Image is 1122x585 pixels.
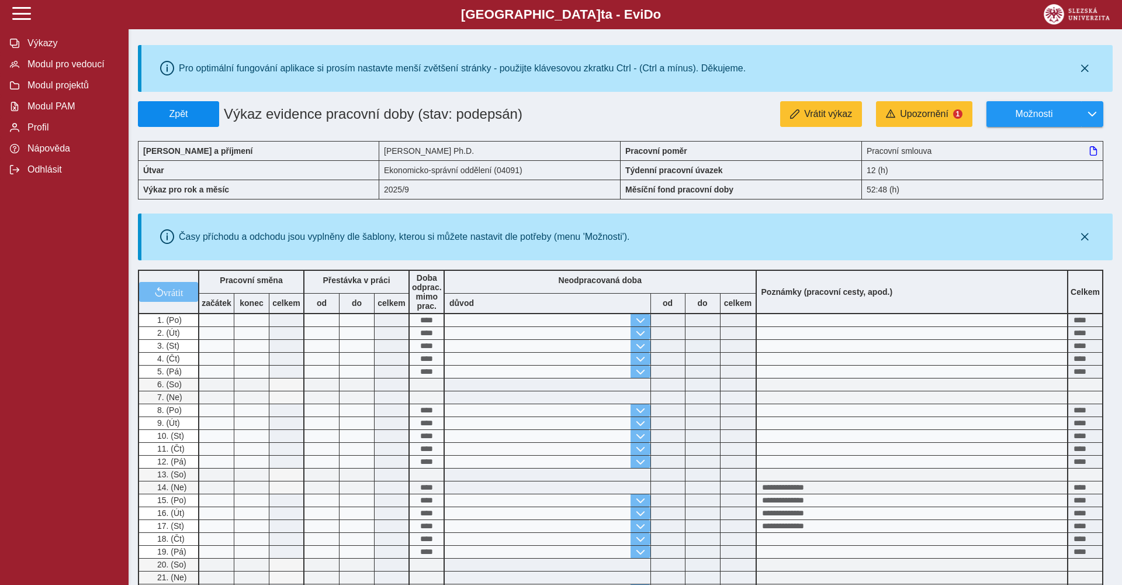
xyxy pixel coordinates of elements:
[269,298,303,308] b: celkem
[179,63,746,74] div: Pro optimální fungování aplikace si prosím nastavte menší zvětšení stránky - použijte klávesovou ...
[862,160,1103,180] div: 12 (h)
[379,141,621,160] div: [PERSON_NAME] Ph.D.
[757,287,898,297] b: Poznámky (pracovní cesty, apod.)
[155,495,186,505] span: 15. (Po)
[996,109,1072,119] span: Možnosti
[155,328,180,338] span: 2. (Út)
[900,109,948,119] span: Upozornění
[412,273,442,311] b: Doba odprac. mimo prac.
[876,101,972,127] button: Upozornění1
[155,560,186,569] span: 20. (So)
[139,282,198,302] button: vrátit
[24,59,119,70] span: Modul pro vedoucí
[653,7,662,22] span: o
[155,405,182,415] span: 8. (Po)
[143,109,214,119] span: Zpět
[179,232,630,242] div: Časy příchodu a odchodu jsou vyplněny dle šablony, kterou si můžete nastavit dle potřeby (menu 'M...
[449,298,474,308] b: důvod
[24,80,119,91] span: Modul projektů
[625,146,687,156] b: Pracovní poměr
[862,180,1103,199] div: 52:48 (h)
[986,101,1081,127] button: Možnosti
[1071,287,1100,297] b: Celkem
[155,380,182,389] span: 6. (So)
[24,38,119,49] span: Výkazy
[155,521,184,531] span: 17. (St)
[340,298,374,308] b: do
[24,122,119,133] span: Profil
[155,534,185,543] span: 18. (Čt)
[643,7,653,22] span: D
[155,367,182,376] span: 5. (Pá)
[24,164,119,175] span: Odhlásit
[155,431,184,441] span: 10. (St)
[155,483,187,492] span: 14. (Ne)
[164,287,183,297] span: vrátit
[685,298,720,308] b: do
[953,109,962,119] span: 1
[304,298,339,308] b: od
[155,547,186,556] span: 19. (Pá)
[155,393,182,402] span: 7. (Ne)
[862,141,1103,160] div: Pracovní smlouva
[379,180,621,199] div: 2025/9
[559,276,642,285] b: Neodpracovaná doba
[155,444,185,453] span: 11. (Čt)
[155,508,185,518] span: 16. (Út)
[143,146,252,156] b: [PERSON_NAME] a příjmení
[323,276,390,285] b: Přestávka v práci
[199,298,234,308] b: začátek
[219,101,544,127] h1: Výkaz evidence pracovní doby (stav: podepsán)
[379,160,621,180] div: Ekonomicko-správní oddělení (04091)
[138,101,219,127] button: Zpět
[234,298,269,308] b: konec
[721,298,756,308] b: celkem
[155,341,179,350] span: 3. (St)
[375,298,408,308] b: celkem
[625,166,723,175] b: Týdenní pracovní úvazek
[220,276,282,285] b: Pracovní směna
[155,354,180,363] span: 4. (Čt)
[1044,4,1110,25] img: logo_web_su.png
[625,185,733,194] b: Měsíční fond pracovní doby
[155,457,186,466] span: 12. (Pá)
[138,481,199,494] div: Odpracovaná doba v sobotu nebo v neděli.
[780,101,862,127] button: Vrátit výkaz
[155,418,180,428] span: 9. (Út)
[155,315,182,325] span: 1. (Po)
[804,109,852,119] span: Vrátit výkaz
[155,470,186,479] span: 13. (So)
[143,185,229,194] b: Výkaz pro rok a měsíc
[35,7,1087,22] b: [GEOGRAPHIC_DATA] a - Evi
[24,143,119,154] span: Nápověda
[143,166,164,175] b: Útvar
[601,7,605,22] span: t
[155,573,187,582] span: 21. (Ne)
[24,101,119,112] span: Modul PAM
[651,298,685,308] b: od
